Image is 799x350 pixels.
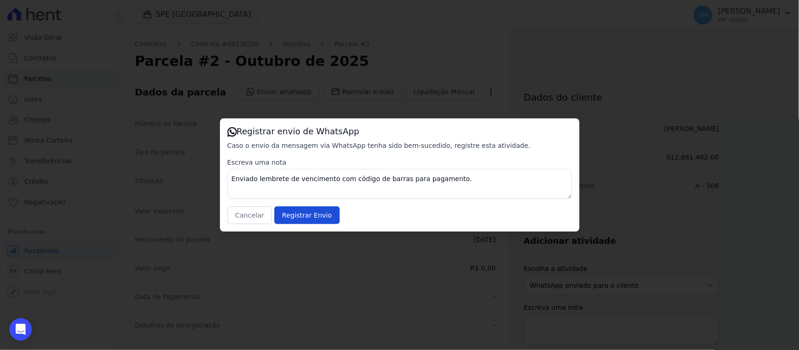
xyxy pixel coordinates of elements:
[227,126,572,137] h3: Registrar envio de WhatsApp
[227,141,572,150] p: Caso o envio da mensagem via WhatsApp tenha sido bem-sucedido, registre esta atividade.
[227,169,572,199] textarea: Enviado lembrete de vencimento com código de barras para pagamento.
[274,206,340,224] input: Registrar Envio
[227,206,272,224] button: Cancelar
[227,158,572,167] label: Escreva uma nota
[9,318,32,341] div: Open Intercom Messenger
